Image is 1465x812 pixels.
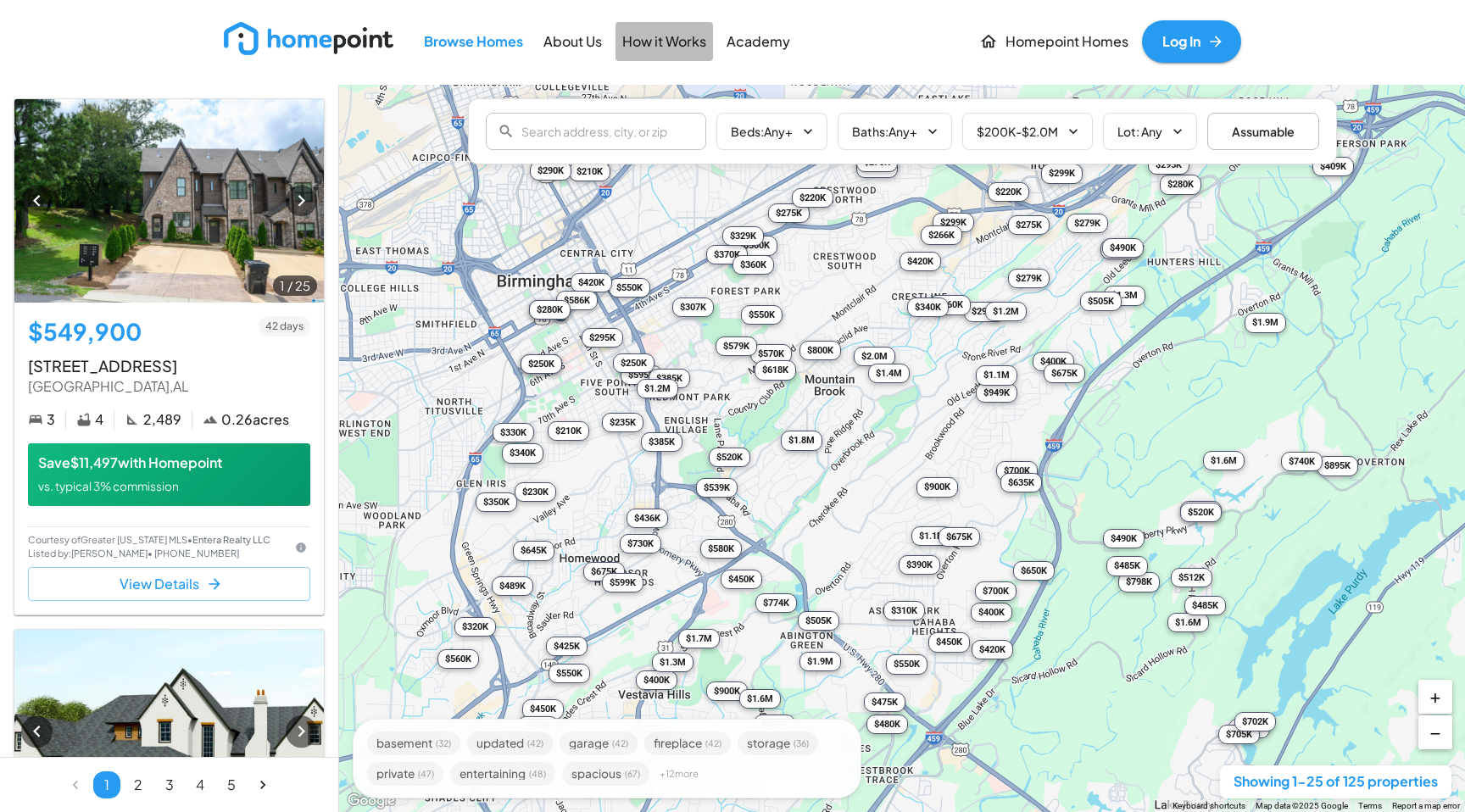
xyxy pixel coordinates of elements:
[1203,451,1245,470] div: $1.6M
[612,739,628,748] span: ( 42 )
[1234,712,1276,731] div: $702K
[1312,157,1354,176] div: $409K
[583,562,625,581] div: $675K
[716,113,827,150] button: Beds:Any+
[1418,680,1452,714] button: +
[376,768,415,780] span: private
[976,383,1017,403] div: $949K
[637,379,678,398] div: $1.2M
[602,413,643,432] div: $235K
[741,305,783,325] div: $550K
[672,298,714,317] div: $307K
[292,538,310,557] button: IDX information is provided exclusively for consumers' personal, non-commercial use and may not b...
[529,770,546,778] span: ( 48 )
[517,716,559,736] div: $507K
[187,771,214,798] button: Go to page 4
[467,731,553,755] div: updated(42)
[1103,113,1197,150] button: Lot: Any
[192,534,270,545] span: Entera Realty LLC
[644,731,731,755] div: fireplace(42)
[454,617,496,637] div: $320K
[928,632,970,652] div: $450K
[221,410,289,430] p: 0.26 acres
[985,302,1027,321] div: $1.2M
[660,769,699,778] span: + 12 more
[537,22,609,60] a: About Us
[886,654,927,674] div: $550K
[916,477,958,497] div: $900K
[1281,452,1323,471] div: $740K
[1100,239,1142,259] div: $550K
[706,681,748,701] div: $900K
[367,762,443,786] div: private(47)
[28,534,285,546] p: Courtesy of Greater [US_STATE] MLS •
[933,213,974,232] div: $299K
[556,291,598,310] div: $586K
[678,629,720,648] div: $1.7M
[1013,561,1055,581] div: $650K
[1033,352,1074,371] div: $400K
[975,581,1017,601] div: $700K
[1317,456,1358,476] div: $895K
[1173,800,1245,812] button: Keyboard shortcuts
[1008,269,1050,288] div: $279K
[706,245,748,264] div: $370K
[47,410,55,430] p: 3
[125,771,152,798] button: Go to page 2
[838,113,952,150] button: Baths:Any+
[1207,113,1319,150] div: Assumable
[1184,596,1226,615] div: $485K
[750,344,792,364] div: $570K
[38,453,300,473] p: Save $11,497 with Homepoint
[716,336,757,356] div: $579K
[700,539,742,559] div: $580K
[224,22,393,55] img: new_logo_light.png
[95,410,103,430] p: 4
[1218,725,1260,744] div: $705K
[60,771,278,798] nav: pagination navigation
[1418,715,1452,749] button: −
[754,715,795,734] div: $829K
[721,570,762,589] div: $450K
[1180,503,1222,522] div: $520K
[1256,801,1348,810] span: Map data ©2025 Google
[794,739,809,748] span: ( 36 )
[972,20,1135,63] a: Homepoint Homes
[709,448,750,467] div: $520K
[1102,238,1144,258] div: $490K
[939,527,980,547] div: $675K
[768,203,810,223] div: $275K
[739,689,781,709] div: $1.6M
[367,731,460,755] div: basement(32)
[911,526,953,546] div: $1.1M
[562,762,649,786] div: spacious(67)
[864,692,905,712] div: $475K
[1234,772,1438,792] p: Showing 1-25 of 125 properties
[476,492,517,512] div: $350K
[28,567,310,601] button: View Details
[613,353,655,373] div: $250K
[705,739,721,748] span: ( 42 )
[1103,529,1145,548] div: $490K
[620,534,661,553] div: $730K
[868,364,910,383] div: $1.4M
[1222,123,1305,141] span: Assumable
[1104,286,1145,305] div: $1.3M
[755,360,796,380] div: $618K
[450,762,555,786] div: entertaining(48)
[625,770,640,778] span: ( 67 )
[609,278,650,298] div: $550K
[343,790,399,812] img: Google
[418,770,434,778] span: ( 47 )
[571,768,621,780] span: spacious
[866,715,908,734] div: $480K
[1000,473,1042,492] div: $635K
[548,421,589,441] div: $210K
[436,739,451,748] span: ( 32 )
[527,739,543,748] span: ( 42 )
[602,573,643,592] div: $599K
[569,162,610,181] div: $210K
[417,22,530,60] a: Browse Homes
[543,32,602,52] p: About Us
[636,670,677,690] div: $400K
